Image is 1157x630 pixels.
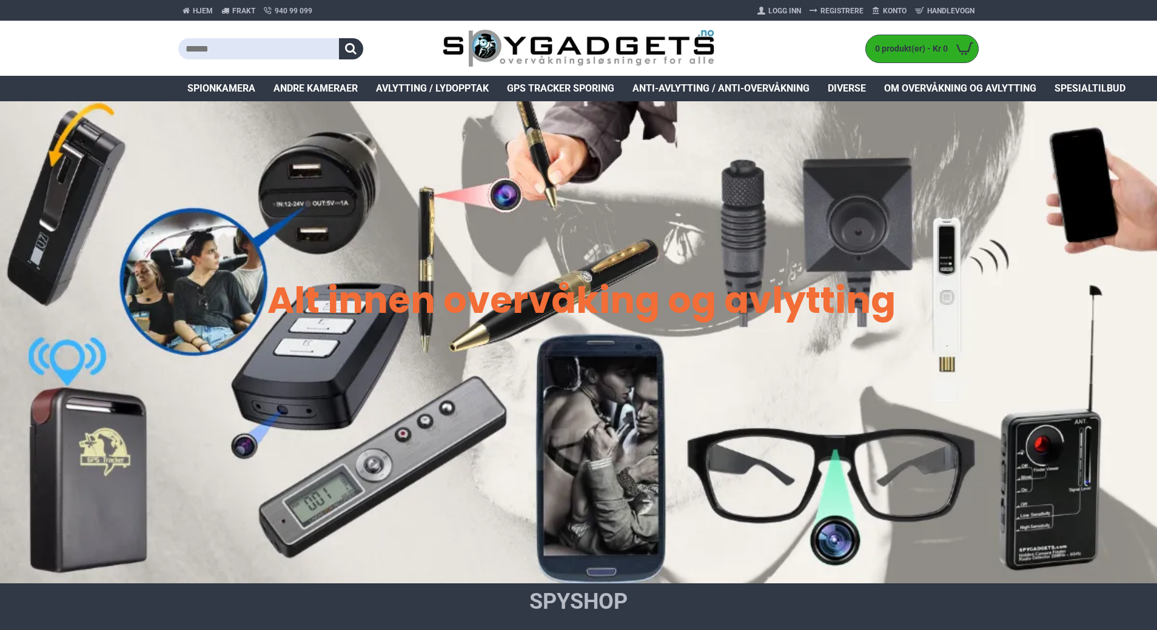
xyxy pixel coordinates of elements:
[367,76,498,101] a: Avlytting / Lydopptak
[875,76,1045,101] a: Om overvåkning og avlytting
[443,29,715,69] img: SpyGadgets.no
[507,81,614,96] span: GPS Tracker Sporing
[1055,81,1125,96] span: Spesialtilbud
[820,5,864,16] span: Registrere
[498,76,623,101] a: GPS Tracker Sporing
[828,81,866,96] span: Diverse
[264,76,367,101] a: Andre kameraer
[632,81,810,96] span: Anti-avlytting / Anti-overvåkning
[178,76,264,101] a: Spionkamera
[193,5,213,16] span: Hjem
[868,1,911,21] a: Konto
[275,5,312,16] span: 940 99 099
[273,81,358,96] span: Andre kameraer
[273,586,884,617] h1: SpyShop
[866,42,951,55] span: 0 produkt(er) - Kr 0
[623,76,819,101] a: Anti-avlytting / Anti-overvåkning
[753,1,805,21] a: Logg Inn
[883,5,907,16] span: Konto
[376,81,489,96] span: Avlytting / Lydopptak
[927,5,974,16] span: Handlevogn
[768,5,801,16] span: Logg Inn
[805,1,868,21] a: Registrere
[866,35,978,62] a: 0 produkt(er) - Kr 0
[819,76,875,101] a: Diverse
[187,81,255,96] span: Spionkamera
[884,81,1036,96] span: Om overvåkning og avlytting
[1045,76,1135,101] a: Spesialtilbud
[232,5,255,16] span: Frakt
[911,1,979,21] a: Handlevogn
